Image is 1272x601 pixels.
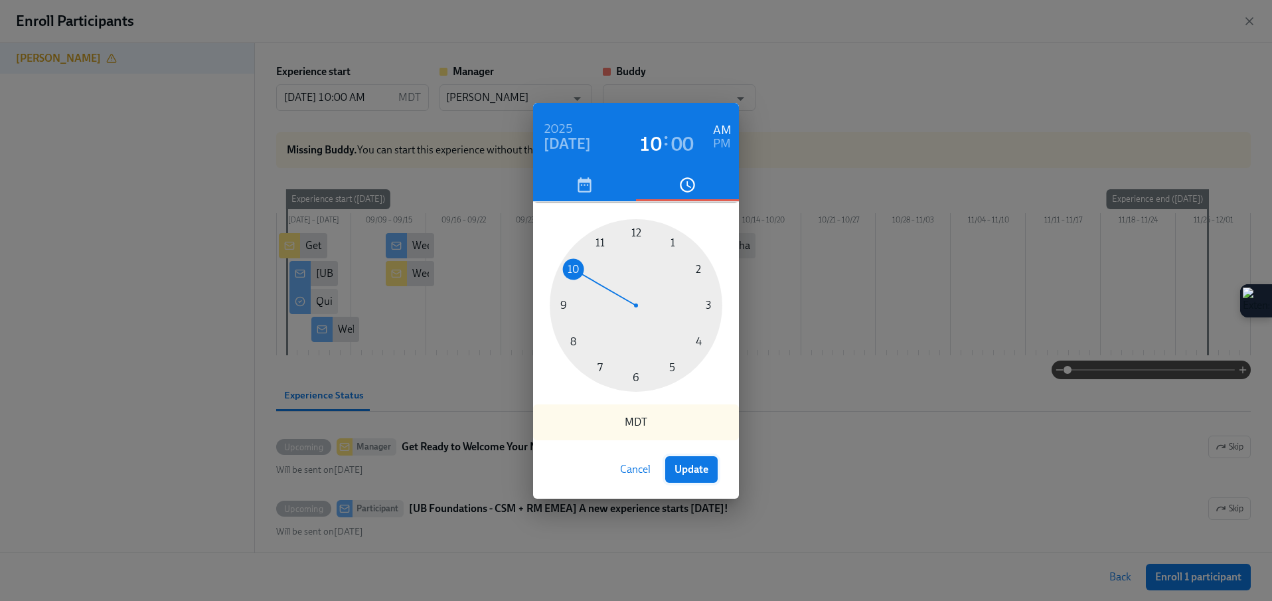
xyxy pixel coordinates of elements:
[533,404,739,440] div: MDT
[713,120,732,141] h6: AM
[713,133,731,155] h6: PM
[713,124,732,137] button: AM
[713,137,732,151] button: PM
[611,456,660,483] button: Cancel
[544,134,591,154] h4: [DATE]
[671,137,694,151] button: 00
[639,137,662,151] button: 10
[663,127,669,151] h3: :
[1243,288,1269,314] img: Extension Icon
[671,132,694,156] h3: 00
[665,456,718,483] button: Update
[620,463,651,476] span: Cancel
[544,137,591,151] button: [DATE]
[675,463,708,476] span: Update
[639,132,662,156] h3: 10
[544,119,573,140] h6: 2025
[544,123,573,136] button: 2025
